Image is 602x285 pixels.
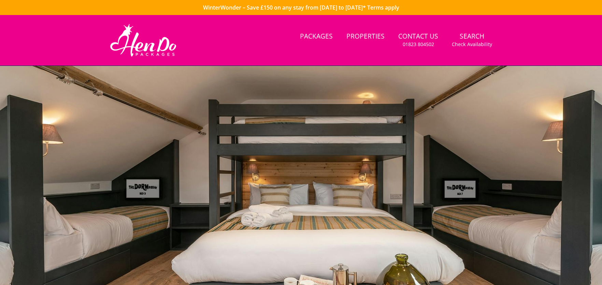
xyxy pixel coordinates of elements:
[344,29,387,44] a: Properties
[297,29,335,44] a: Packages
[396,29,441,51] a: Contact Us01823 804502
[107,23,179,57] img: Hen Do Packages
[449,29,495,51] a: SearchCheck Availability
[403,41,434,48] small: 01823 804502
[452,41,492,48] small: Check Availability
